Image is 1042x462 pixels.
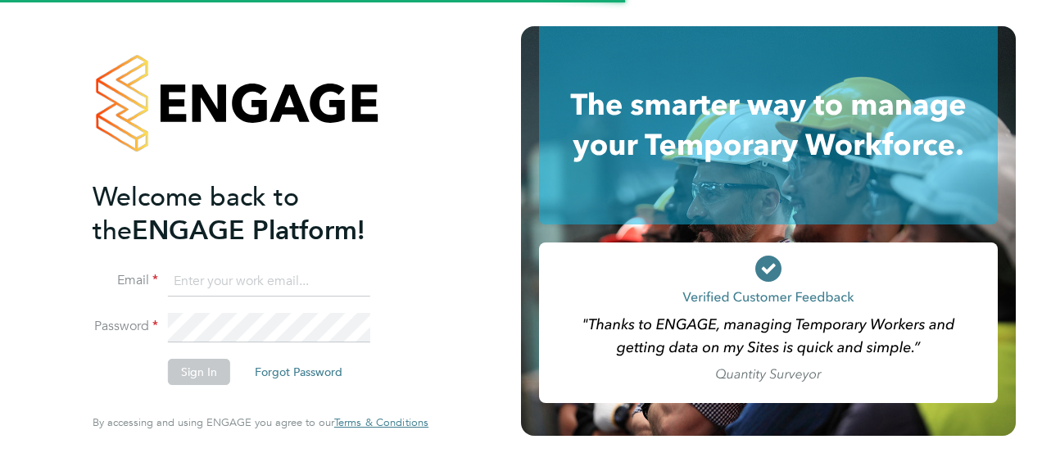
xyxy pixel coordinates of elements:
input: Enter your work email... [168,267,370,297]
span: By accessing and using ENGAGE you agree to our [93,415,428,429]
button: Forgot Password [242,359,356,385]
span: Terms & Conditions [334,415,428,429]
a: Terms & Conditions [334,416,428,429]
button: Sign In [168,359,230,385]
label: Password [93,318,158,335]
h2: ENGAGE Platform! [93,180,412,247]
span: Welcome back to the [93,181,299,247]
label: Email [93,272,158,289]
